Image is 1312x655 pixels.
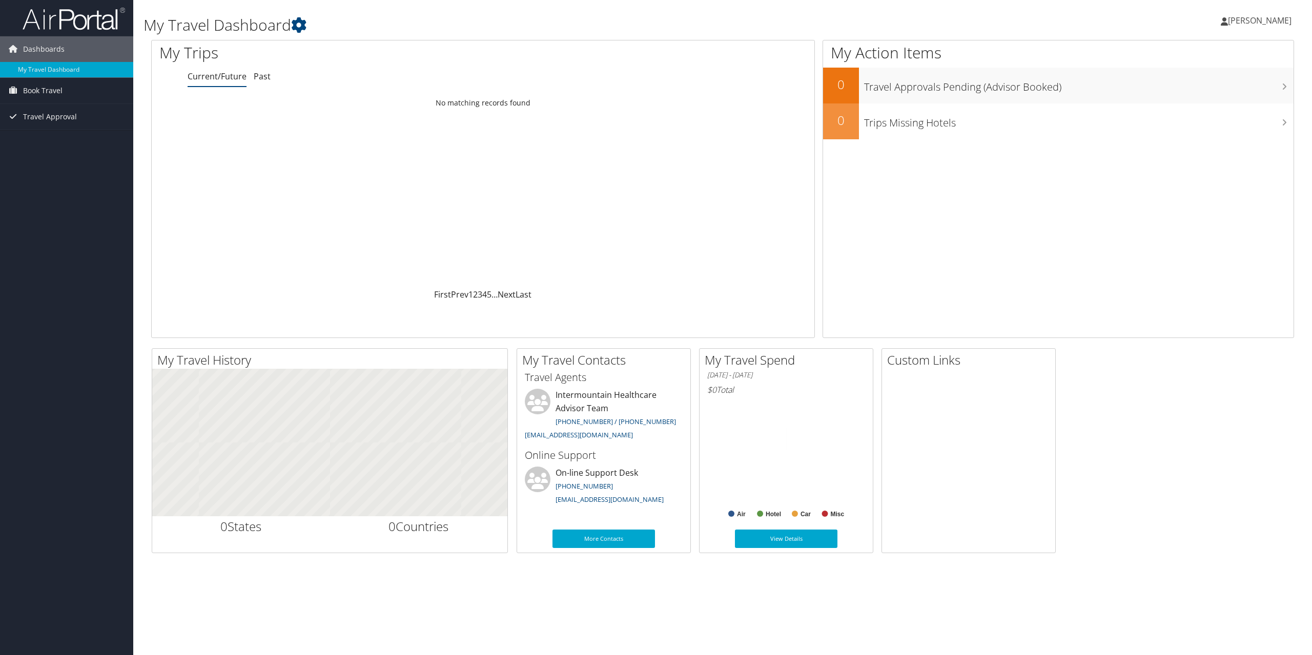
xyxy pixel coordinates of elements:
[516,289,531,300] a: Last
[157,351,507,369] h2: My Travel History
[823,112,859,129] h2: 0
[520,467,688,509] li: On-line Support Desk
[482,289,487,300] a: 4
[705,351,873,369] h2: My Travel Spend
[478,289,482,300] a: 3
[23,104,77,130] span: Travel Approval
[707,384,865,395] h6: Total
[451,289,468,300] a: Prev
[823,42,1294,64] h1: My Action Items
[254,71,271,82] a: Past
[388,518,396,535] span: 0
[766,511,781,518] text: Hotel
[487,289,491,300] a: 5
[864,111,1294,130] h3: Trips Missing Hotels
[737,511,746,518] text: Air
[23,36,65,62] span: Dashboards
[160,518,322,535] h2: States
[552,530,655,548] a: More Contacts
[525,430,633,439] a: [EMAIL_ADDRESS][DOMAIN_NAME]
[522,351,690,369] h2: My Travel Contacts
[556,495,664,504] a: [EMAIL_ADDRESS][DOMAIN_NAME]
[556,481,613,491] a: [PHONE_NUMBER]
[707,384,716,395] span: $0
[707,370,865,380] h6: [DATE] - [DATE]
[887,351,1055,369] h2: Custom Links
[520,389,688,443] li: Intermountain Healthcare Advisor Team
[188,71,247,82] a: Current/Future
[338,518,500,535] h2: Countries
[498,289,516,300] a: Next
[735,530,837,548] a: View Details
[23,7,125,31] img: airportal-logo.png
[152,94,814,112] td: No matching records found
[801,511,811,518] text: Car
[220,518,228,535] span: 0
[159,42,530,64] h1: My Trips
[473,289,478,300] a: 2
[864,75,1294,94] h3: Travel Approvals Pending (Advisor Booked)
[823,103,1294,139] a: 0Trips Missing Hotels
[823,76,859,93] h2: 0
[525,370,683,385] h3: Travel Agents
[434,289,451,300] a: First
[1228,15,1291,26] span: [PERSON_NAME]
[491,289,498,300] span: …
[556,417,676,426] a: [PHONE_NUMBER] / [PHONE_NUMBER]
[468,289,473,300] a: 1
[23,78,63,103] span: Book Travel
[831,511,845,518] text: Misc
[823,68,1294,103] a: 0Travel Approvals Pending (Advisor Booked)
[1221,5,1302,36] a: [PERSON_NAME]
[143,14,916,36] h1: My Travel Dashboard
[525,448,683,462] h3: Online Support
